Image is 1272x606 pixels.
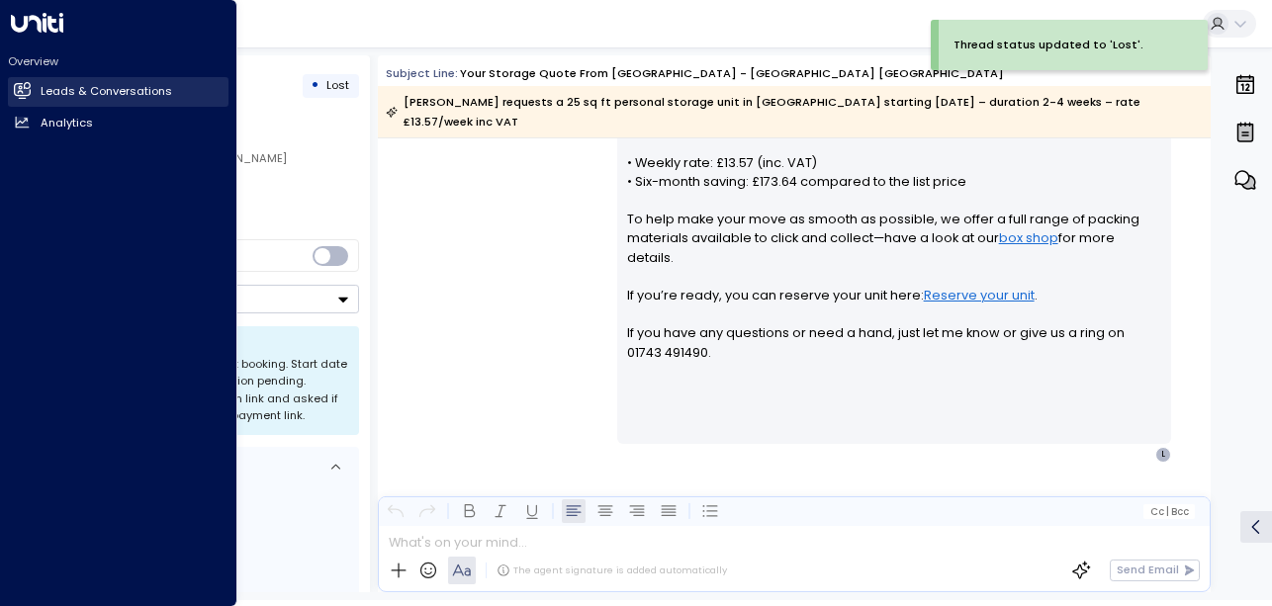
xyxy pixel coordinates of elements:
a: Reserve your unit [924,286,1035,304]
div: • [311,71,319,100]
div: [PERSON_NAME] requests a 25 sq ft personal storage unit in [GEOGRAPHIC_DATA] starting [DATE] – du... [386,92,1201,131]
h2: Leads & Conversations [41,83,172,100]
button: Undo [384,499,408,523]
div: L [1155,447,1171,463]
div: The agent signature is added automatically [497,563,727,577]
a: Leads & Conversations [8,77,228,107]
button: Cc|Bcc [1143,504,1195,519]
button: Redo [415,499,439,523]
span: Lost [326,77,349,93]
div: Thread status updated to 'Lost'. [954,37,1143,53]
h2: Analytics [41,115,93,131]
div: Your storage quote from [GEOGRAPHIC_DATA] - [GEOGRAPHIC_DATA] [GEOGRAPHIC_DATA] [460,65,1004,82]
a: Analytics [8,108,228,137]
span: Subject Line: [386,65,458,81]
p: Hi [PERSON_NAME], Here’s a summary of your quote for a 25 sq ft storage unit at our [GEOGRAPHIC_D... [627,58,1162,381]
span: Cc Bcc [1150,506,1189,517]
a: box shop [999,228,1058,247]
span: | [1166,506,1169,517]
h2: Overview [8,53,228,69]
